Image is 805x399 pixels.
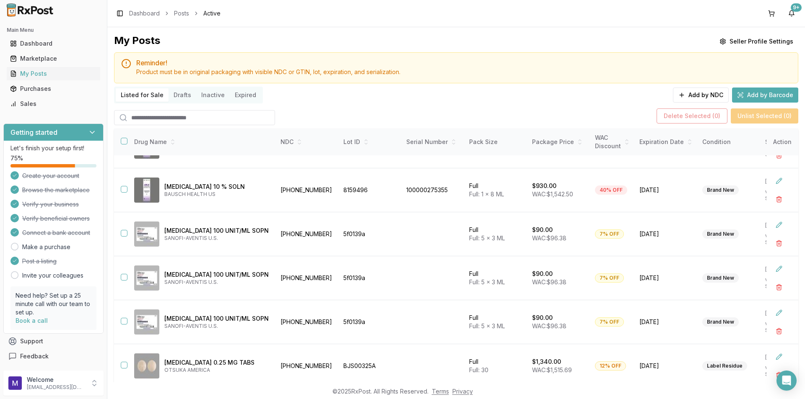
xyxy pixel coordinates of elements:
[464,168,527,212] td: Full
[765,266,797,273] p: [DATE]
[532,190,573,198] span: WAC: $1,542.50
[338,212,401,256] td: 5f0139a
[532,314,553,322] p: $90.00
[10,154,23,162] span: 75 %
[639,362,692,370] span: [DATE]
[702,361,747,371] div: Label Residue
[203,9,221,18] span: Active
[595,361,626,371] div: 12% OFF
[765,310,797,317] p: [DATE]
[785,7,798,20] button: 9+
[639,186,692,194] span: [DATE]
[7,51,100,66] a: Marketplace
[639,230,692,238] span: [DATE]
[164,191,269,198] p: BAUSCH HEALTH US
[771,305,787,320] button: Edit
[164,183,269,191] p: [MEDICAL_DATA] 10 % SOLN
[765,138,797,146] div: Source
[129,9,160,18] a: Dashboard
[464,344,527,388] td: Full
[10,85,97,93] div: Purchases
[7,27,100,33] h2: Main Menu
[22,214,90,223] span: Verify beneficial owners
[771,324,787,339] button: Delete
[338,344,401,388] td: BJS00325A
[639,138,692,146] div: Expiration Date
[765,222,797,229] p: [DATE]
[16,291,91,317] p: Need help? Set up a 25 minute call with our team to set up.
[10,70,97,78] div: My Posts
[771,280,787,295] button: Delete
[22,200,79,209] span: Verify your business
[765,232,797,246] p: via NDC Search
[771,349,787,364] button: Edit
[22,243,70,251] a: Make a purchase
[136,59,791,66] h5: Reminder!
[10,100,97,108] div: Sales
[10,39,97,48] div: Dashboard
[3,334,104,349] button: Support
[164,270,269,279] p: [MEDICAL_DATA] 100 UNIT/ML SOPN
[20,352,49,360] span: Feedback
[469,278,505,286] span: Full: 5 x 3 ML
[595,185,627,195] div: 40% OFF
[16,317,48,324] a: Book a call
[27,384,85,391] p: [EMAIL_ADDRESS][DOMAIN_NAME]
[532,278,566,286] span: WAC: $96.38
[3,82,104,95] button: Purchases
[275,256,338,300] td: [PHONE_NUMBER]
[673,88,729,103] button: Add by NDC
[532,182,556,190] p: $930.00
[765,276,797,290] p: via NDC Search
[791,3,802,12] div: 9+
[134,353,159,378] img: Rexulti 0.25 MG TABS
[114,34,160,49] div: My Posts
[338,300,401,344] td: 5f0139a
[338,168,401,212] td: 8159496
[8,376,22,390] img: User avatar
[464,300,527,344] td: Full
[771,192,787,207] button: Delete
[22,229,90,237] span: Connect a bank account
[275,344,338,388] td: [PHONE_NUMBER]
[10,127,57,137] h3: Getting started
[280,138,333,146] div: NDC
[765,178,797,185] p: [DATE]
[432,388,449,395] a: Terms
[196,88,230,102] button: Inactive
[164,235,269,242] p: SANOFI-AVENTIS U.S.
[469,234,505,242] span: Full: 5 x 3 ML
[134,178,159,203] img: Jublia 10 % SOLN
[134,309,159,335] img: Lantus SoloStar 100 UNIT/ML SOPN
[401,168,464,212] td: 100000275355
[532,226,553,234] p: $90.00
[136,68,791,76] div: Product must be in original packaging with visible NDC or GTIN, lot, expiration, and serialization.
[765,364,797,378] p: via NDC Search
[771,173,787,188] button: Edit
[3,349,104,364] button: Feedback
[7,81,100,96] a: Purchases
[3,37,104,50] button: Dashboard
[27,376,85,384] p: Welcome
[164,367,269,373] p: OTSUKA AMERICA
[464,129,527,156] th: Pack Size
[3,3,57,17] img: RxPost Logo
[702,317,739,327] div: Brand New
[595,273,624,283] div: 7% OFF
[164,323,269,329] p: SANOFI-AVENTIS U.S.
[776,371,797,391] div: Open Intercom Messenger
[3,52,104,65] button: Marketplace
[532,366,572,373] span: WAC: $1,515.69
[464,256,527,300] td: Full
[3,67,104,80] button: My Posts
[343,138,396,146] div: Lot ID
[765,320,797,334] p: via NDC Search
[275,300,338,344] td: [PHONE_NUMBER]
[697,129,760,156] th: Condition
[338,256,401,300] td: 5f0139a
[164,314,269,323] p: [MEDICAL_DATA] 100 UNIT/ML SOPN
[10,144,96,152] p: Let's finish your setup first!
[169,88,196,102] button: Drafts
[771,368,787,383] button: Delete
[771,217,787,232] button: Edit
